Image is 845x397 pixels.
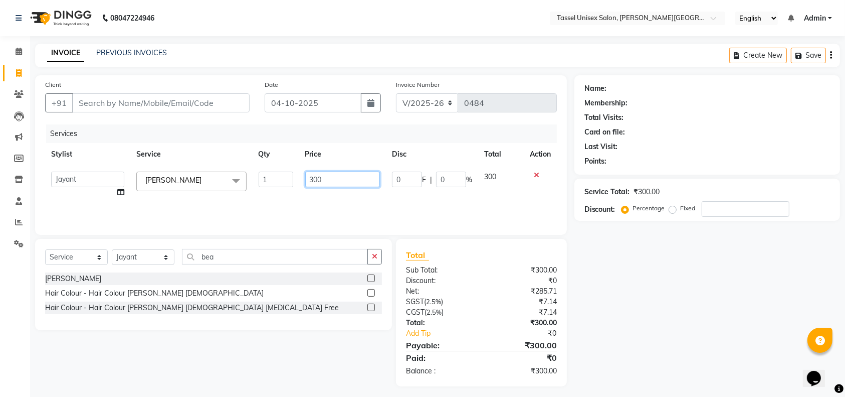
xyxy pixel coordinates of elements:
[481,286,564,297] div: ₹285.71
[45,93,73,112] button: +91
[46,124,564,143] div: Services
[110,4,154,32] b: 08047224946
[406,308,425,317] span: CGST
[396,80,440,89] label: Invoice Number
[253,143,299,166] th: Qty
[45,303,339,313] div: Hair Colour - Hair Colour [PERSON_NAME] [DEMOGRAPHIC_DATA] [MEDICAL_DATA] Free
[398,318,481,328] div: Total:
[804,13,826,24] span: Admin
[584,127,625,138] div: Card on file:
[791,48,826,63] button: Save
[96,48,167,57] a: PREVIOUS INVOICES
[406,297,424,306] span: SGST
[45,288,264,299] div: Hair Colour - Hair Colour [PERSON_NAME] [DEMOGRAPHIC_DATA]
[478,143,523,166] th: Total
[398,297,481,307] div: ( )
[386,143,478,166] th: Disc
[584,156,607,167] div: Points:
[524,143,557,166] th: Action
[495,328,564,339] div: ₹0
[398,339,481,351] div: Payable:
[584,142,618,152] div: Last Visit:
[481,318,564,328] div: ₹300.00
[729,48,787,63] button: Create New
[47,44,84,62] a: INVOICE
[481,307,564,318] div: ₹7.14
[45,274,101,284] div: [PERSON_NAME]
[406,250,429,260] span: Total
[584,112,624,123] div: Total Visits:
[584,187,630,197] div: Service Total:
[427,308,442,316] span: 2.5%
[481,339,564,351] div: ₹300.00
[72,93,250,112] input: Search by Name/Mobile/Email/Code
[398,265,481,276] div: Sub Total:
[466,175,472,185] span: %
[681,204,696,213] label: Fixed
[398,307,481,318] div: ( )
[484,172,496,181] span: 300
[45,80,61,89] label: Client
[45,143,130,166] th: Stylist
[481,276,564,286] div: ₹0
[398,366,481,376] div: Balance :
[634,187,660,197] div: ₹300.00
[584,98,628,108] div: Membership:
[398,352,481,364] div: Paid:
[182,249,368,264] input: Search or Scan
[398,328,495,339] a: Add Tip
[265,80,278,89] label: Date
[481,297,564,307] div: ₹7.14
[584,204,615,215] div: Discount:
[201,176,206,185] a: x
[481,352,564,364] div: ₹0
[584,83,607,94] div: Name:
[299,143,386,166] th: Price
[398,286,481,297] div: Net:
[633,204,665,213] label: Percentage
[422,175,426,185] span: F
[803,357,835,387] iframe: chat widget
[26,4,94,32] img: logo
[130,143,253,166] th: Service
[426,298,441,306] span: 2.5%
[430,175,432,185] span: |
[481,265,564,276] div: ₹300.00
[481,366,564,376] div: ₹300.00
[398,276,481,286] div: Discount:
[145,176,201,185] span: [PERSON_NAME]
